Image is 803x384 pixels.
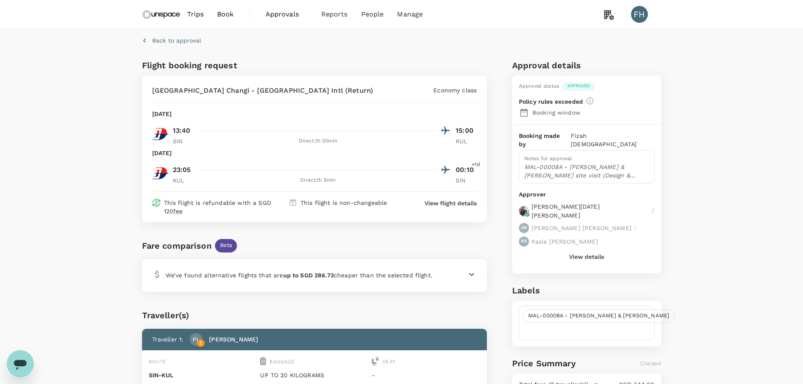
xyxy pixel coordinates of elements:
p: Approver [519,190,655,199]
p: Policy rules exceeded [519,97,583,106]
img: baggage-icon [260,357,266,365]
span: People [361,9,384,19]
h6: Approval details [512,59,661,72]
p: 15:00 [456,126,477,136]
span: Seat [382,359,395,365]
div: Direct , 1h 5min [199,176,438,185]
h6: Price Summary [512,357,576,370]
img: seat-icon [372,357,379,365]
p: [DATE] [152,110,172,118]
b: up to SGD 286.73 [283,272,334,279]
p: [PERSON_NAME] [209,335,258,344]
p: This flight is non-changeable [301,199,387,207]
span: MAL-00008A - [PERSON_NAME] & [PERSON_NAME] [523,312,674,320]
p: This flight is refundable with a SGD 120 [164,199,285,215]
p: We’ve found alternative flights that are cheaper than the selected flight. [166,271,432,279]
p: / [652,207,654,215]
button: View flight details [424,199,477,207]
p: Fizah [DEMOGRAPHIC_DATA] [571,132,654,148]
span: Approved [562,83,595,89]
p: 13:40 [173,126,191,136]
p: Back to approval [152,36,201,45]
div: Traveller(s) [142,309,487,322]
button: View details [569,253,604,260]
p: - [372,371,480,379]
span: fee [173,208,183,215]
button: Back to approval [142,36,201,45]
iframe: Button to launch messaging window [7,350,34,377]
p: KUL [173,176,194,185]
div: Fare comparison [142,239,212,252]
p: / [634,224,636,232]
p: [PERSON_NAME] [PERSON_NAME] [532,224,631,232]
p: PL [193,335,200,344]
span: Baggage [269,359,295,365]
h6: Flight booking request [142,59,313,72]
span: Trips [187,9,204,19]
span: Reports [321,9,348,19]
div: Direct , 1h 20min [199,137,438,145]
p: KUL [456,137,477,145]
div: Approval status [519,82,559,91]
p: SIN - KUL [149,371,257,379]
p: JM [521,225,527,231]
p: Kasia [PERSON_NAME] [532,237,598,246]
span: Notes for approval [524,156,572,161]
p: UP TO 20 KILOGRAMS [260,371,368,379]
span: Book [217,9,234,19]
p: Traveller 1 : [152,335,183,344]
p: 23:05 [173,165,191,175]
p: [PERSON_NAME][DATE] [PERSON_NAME] [532,202,650,219]
p: 00:10 [456,165,477,175]
p: MAL-00008A - [PERSON_NAME] & [PERSON_NAME] site visit (Design & Delivery) [524,163,649,180]
p: SIN [456,176,477,185]
div: FH [631,6,648,23]
p: Economy class [433,86,477,94]
span: +1d [472,161,480,169]
span: Charged [640,360,661,366]
p: SIN [173,137,194,145]
p: Booking made by [519,132,571,148]
img: MH [152,126,169,142]
span: Beta [215,242,237,250]
img: MH [152,165,169,182]
span: Route [149,359,167,365]
h6: Labels [512,284,661,297]
span: Approvals [266,9,308,19]
p: Booking window [532,108,655,117]
img: Unispace [142,5,181,24]
span: Manage [397,9,423,19]
p: KS [521,238,526,244]
img: avatar-66beb14e4999c.jpeg [519,206,529,216]
p: [DATE] [152,149,172,157]
p: [GEOGRAPHIC_DATA] Changi - [GEOGRAPHIC_DATA] Intl (Return) [152,86,373,96]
